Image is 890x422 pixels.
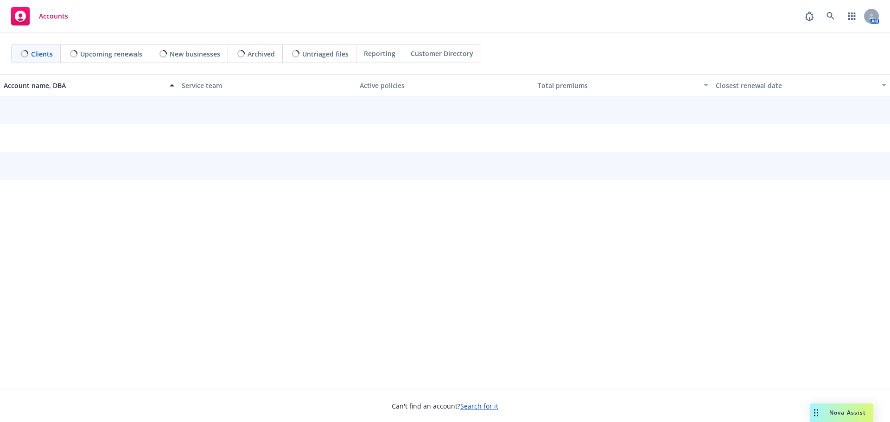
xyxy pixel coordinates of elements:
[39,13,68,20] span: Accounts
[170,49,220,59] span: New businesses
[80,49,142,59] span: Upcoming renewals
[460,402,498,410] a: Search for it
[31,49,53,59] span: Clients
[712,74,890,96] button: Closest renewal date
[800,7,819,25] a: Report a Bug
[810,403,873,422] button: Nova Assist
[843,7,861,25] a: Switch app
[356,74,534,96] button: Active policies
[4,81,164,90] div: Account name, DBA
[821,7,840,25] a: Search
[534,74,712,96] button: Total premiums
[364,49,395,58] span: Reporting
[182,81,352,90] div: Service team
[248,49,275,59] span: Archived
[392,401,498,411] span: Can't find an account?
[302,49,349,59] span: Untriaged files
[411,49,473,58] span: Customer Directory
[360,81,530,90] div: Active policies
[829,409,866,416] span: Nova Assist
[178,74,356,96] button: Service team
[810,403,822,422] div: Drag to move
[538,81,698,90] div: Total premiums
[7,3,72,29] a: Accounts
[716,81,876,90] div: Closest renewal date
